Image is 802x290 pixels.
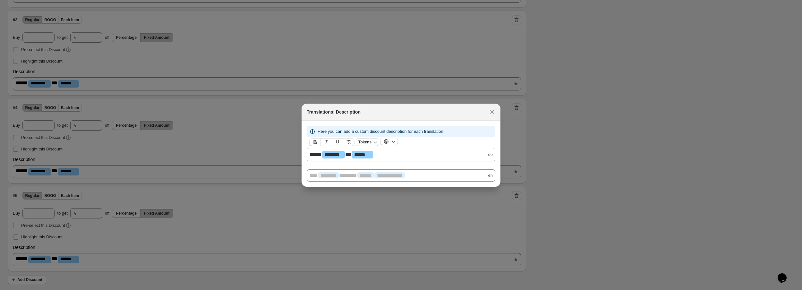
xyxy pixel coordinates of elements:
[332,138,343,146] button: Underline
[309,138,321,146] button: Bold
[320,138,332,146] button: Italic
[343,138,354,146] button: Line through
[488,151,493,158] span: de
[358,140,371,145] span: Tokens
[307,109,361,115] h2: Translations: Description
[488,107,497,116] button: Close
[488,172,493,179] span: en
[356,138,379,146] button: Tokens
[318,128,444,135] p: Here you can add a custom discount description for each translation.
